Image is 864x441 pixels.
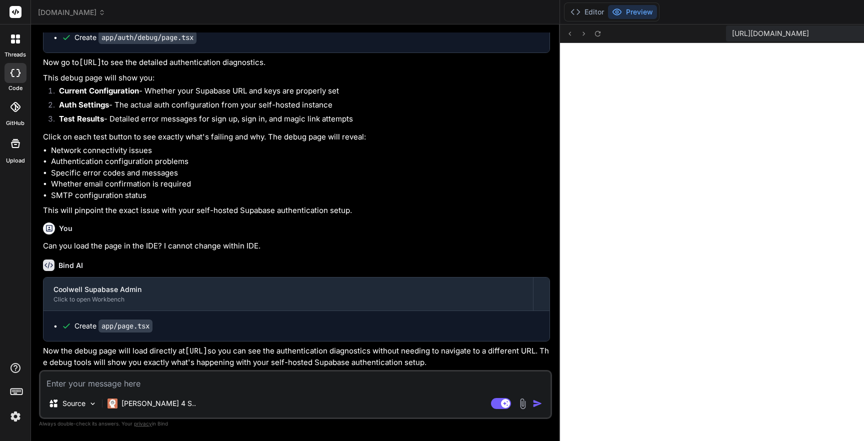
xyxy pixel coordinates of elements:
p: Now go to to see the detailed authentication diagnostics. [43,57,550,68]
img: Claude 4 Sonnet [107,398,117,408]
li: - Detailed error messages for sign up, sign in, and magic link attempts [51,113,550,127]
img: settings [7,408,24,425]
span: [URL][DOMAIN_NAME] [732,28,809,38]
img: attachment [517,398,528,409]
div: Click to open Workbench [53,295,523,303]
p: Now the debug page will load directly at so you can see the authentication diagnostics without ne... [43,345,550,368]
li: Network connectivity issues [51,145,550,156]
p: Source [62,398,85,408]
button: Editor [566,5,608,19]
div: Create [74,32,196,42]
button: Coolwell Supabase AdminClick to open Workbench [43,277,533,310]
li: Specific error codes and messages [51,167,550,179]
code: app/auth/debug/page.tsx [98,31,196,44]
li: Whether email confirmation is required [51,178,550,190]
span: privacy [134,420,152,426]
label: threads [4,50,26,59]
button: Preview [608,5,657,19]
li: - Whether your Supabase URL and keys are properly set [51,85,550,99]
p: Always double-check its answers. Your in Bind [39,419,552,428]
strong: Auth Settings [59,100,109,109]
p: Can you load the page in the IDE? I cannot change within IDE. [43,240,550,252]
strong: Test Results [59,114,104,123]
img: icon [532,398,542,408]
strong: Current Configuration [59,86,139,95]
h6: You [59,223,72,233]
li: SMTP configuration status [51,190,550,201]
span: [DOMAIN_NAME] [38,7,105,17]
div: Coolwell Supabase Admin [53,284,523,294]
code: [URL] [185,346,207,356]
li: Authentication configuration problems [51,156,550,167]
p: This will pinpoint the exact issue with your self-hosted Supabase authentication setup. [43,205,550,216]
label: Upload [6,156,25,165]
div: Create [74,321,152,331]
p: [PERSON_NAME] 4 S.. [121,398,196,408]
code: [URL] [79,57,101,67]
label: code [8,84,22,92]
label: GitHub [6,119,24,127]
p: This debug page will show you: [43,72,550,84]
li: - The actual auth configuration from your self-hosted instance [51,99,550,113]
p: Click on each test button to see exactly what's failing and why. The debug page will reveal: [43,131,550,143]
code: app/page.tsx [98,319,152,332]
img: Pick Models [88,399,97,408]
h6: Bind AI [58,260,83,270]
